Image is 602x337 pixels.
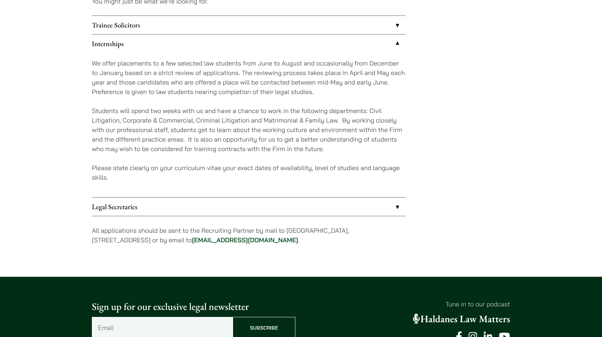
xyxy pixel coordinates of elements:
a: Internships [92,35,406,53]
a: Legal Secretaries [92,198,406,216]
p: Students will spend two weeks with us and have a chance to work in the following departments: Civ... [92,106,406,154]
a: [EMAIL_ADDRESS][DOMAIN_NAME] [192,236,298,244]
p: Sign up for our exclusive legal newsletter [92,299,295,314]
p: Please state clearly on your curriculum vitae your exact dates of availability, level of studies ... [92,163,406,182]
p: We offer placements to a few selected law students from June to August and occasionally from Dece... [92,58,406,96]
a: Trainee Solicitors [92,16,406,34]
a: Haldanes Law Matters [413,313,510,325]
p: Tune in to our podcast [307,299,510,309]
p: All applications should be sent to the Recruiting Partner by mail to [GEOGRAPHIC_DATA], [STREET_A... [92,226,406,245]
div: Internships [92,53,406,197]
